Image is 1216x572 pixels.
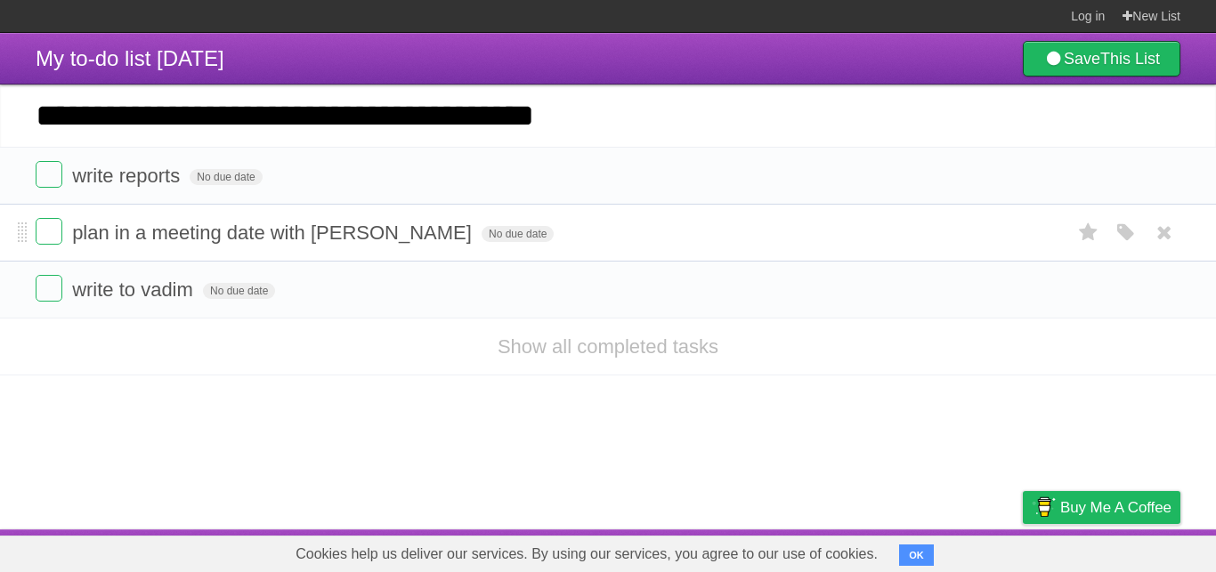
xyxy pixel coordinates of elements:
[1000,534,1046,568] a: Privacy
[482,226,554,242] span: No due date
[1072,218,1106,247] label: Star task
[72,278,198,301] span: write to vadim
[1060,492,1171,523] span: Buy me a coffee
[36,161,62,188] label: Done
[786,534,823,568] a: About
[72,222,476,244] span: plan in a meeting date with [PERSON_NAME]
[899,544,934,566] button: OK
[1032,492,1056,522] img: Buy me a coffee
[1068,534,1180,568] a: Suggest a feature
[498,335,718,358] a: Show all completed tasks
[72,165,184,187] span: write reports
[1023,41,1180,77] a: SaveThis List
[278,536,896,572] span: Cookies help us deliver our services. By using our services, you agree to our use of cookies.
[36,218,62,245] label: Done
[36,275,62,302] label: Done
[939,534,978,568] a: Terms
[1023,491,1180,524] a: Buy me a coffee
[1100,50,1160,68] b: This List
[190,169,262,185] span: No due date
[203,283,275,299] span: No due date
[36,46,224,70] span: My to-do list [DATE]
[845,534,917,568] a: Developers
